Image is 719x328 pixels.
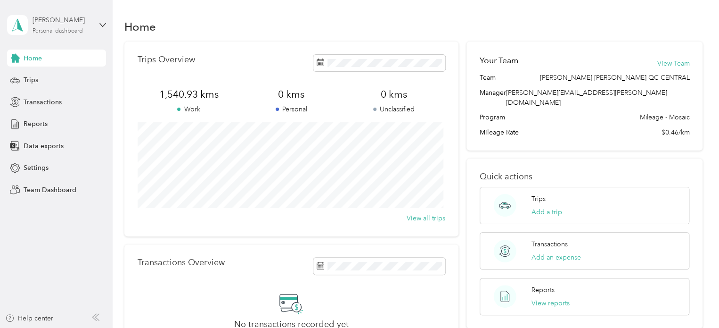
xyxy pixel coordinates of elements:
span: Program [480,112,505,122]
button: View all trips [407,213,445,223]
p: Transactions Overview [138,258,225,268]
button: View Team [657,59,689,68]
span: Team Dashboard [24,185,76,195]
iframe: Everlance-gr Chat Button Frame [666,275,719,328]
p: Work [138,104,240,114]
p: Unclassified [343,104,445,114]
span: Home [24,53,42,63]
span: Trips [24,75,38,85]
button: Add an expense [531,252,581,262]
span: Transactions [24,97,62,107]
button: Help center [5,313,53,323]
div: Personal dashboard [33,28,83,34]
div: [PERSON_NAME] [33,15,91,25]
p: Transactions [531,239,568,249]
span: Reports [24,119,48,129]
p: Trips Overview [138,55,195,65]
span: $0.46/km [661,127,689,137]
p: Quick actions [480,172,689,182]
p: Personal [240,104,343,114]
span: Mileage - Mosaic [639,112,689,122]
span: [PERSON_NAME] [PERSON_NAME] QC CENTRAL [539,73,689,83]
p: Reports [531,285,555,295]
span: Mileage Rate [480,127,519,137]
span: Manager [480,88,506,108]
span: Settings [24,163,49,173]
p: Trips [531,194,546,204]
span: Data exports [24,141,64,151]
span: 0 kms [240,88,343,101]
h1: Home [124,22,156,32]
span: Team [480,73,496,83]
span: [PERSON_NAME][EMAIL_ADDRESS][PERSON_NAME][DOMAIN_NAME] [506,89,667,107]
span: 0 kms [343,88,445,101]
span: 1,540.93 kms [138,88,240,101]
h2: Your Team [480,55,518,67]
button: Add a trip [531,207,562,217]
button: View reports [531,298,570,308]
